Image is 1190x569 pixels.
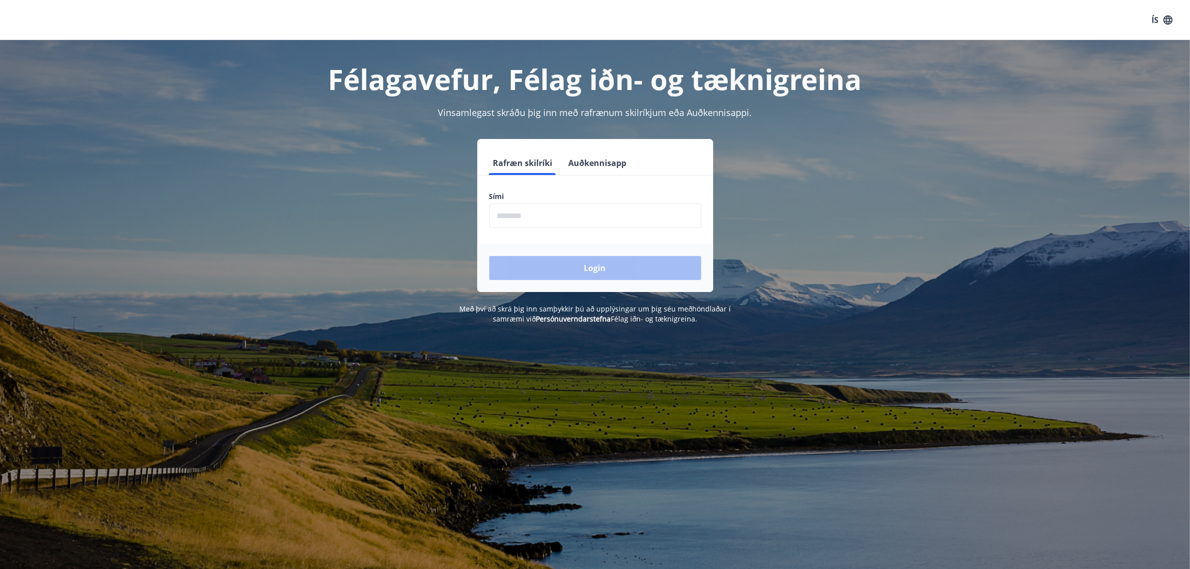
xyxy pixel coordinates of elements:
label: Sími [489,191,701,201]
h1: Félagavefur, Félag iðn- og tæknigreina [247,60,943,98]
span: Vinsamlegast skráðu þig inn með rafrænum skilríkjum eða Auðkennisappi. [438,106,752,118]
button: ÍS [1146,11,1178,29]
a: Persónuverndarstefna [536,314,611,323]
button: Rafræn skilríki [489,151,557,175]
span: Með því að skrá þig inn samþykkir þú að upplýsingar um þig séu meðhöndlaðar í samræmi við Félag i... [459,304,731,323]
button: Auðkennisapp [565,151,631,175]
